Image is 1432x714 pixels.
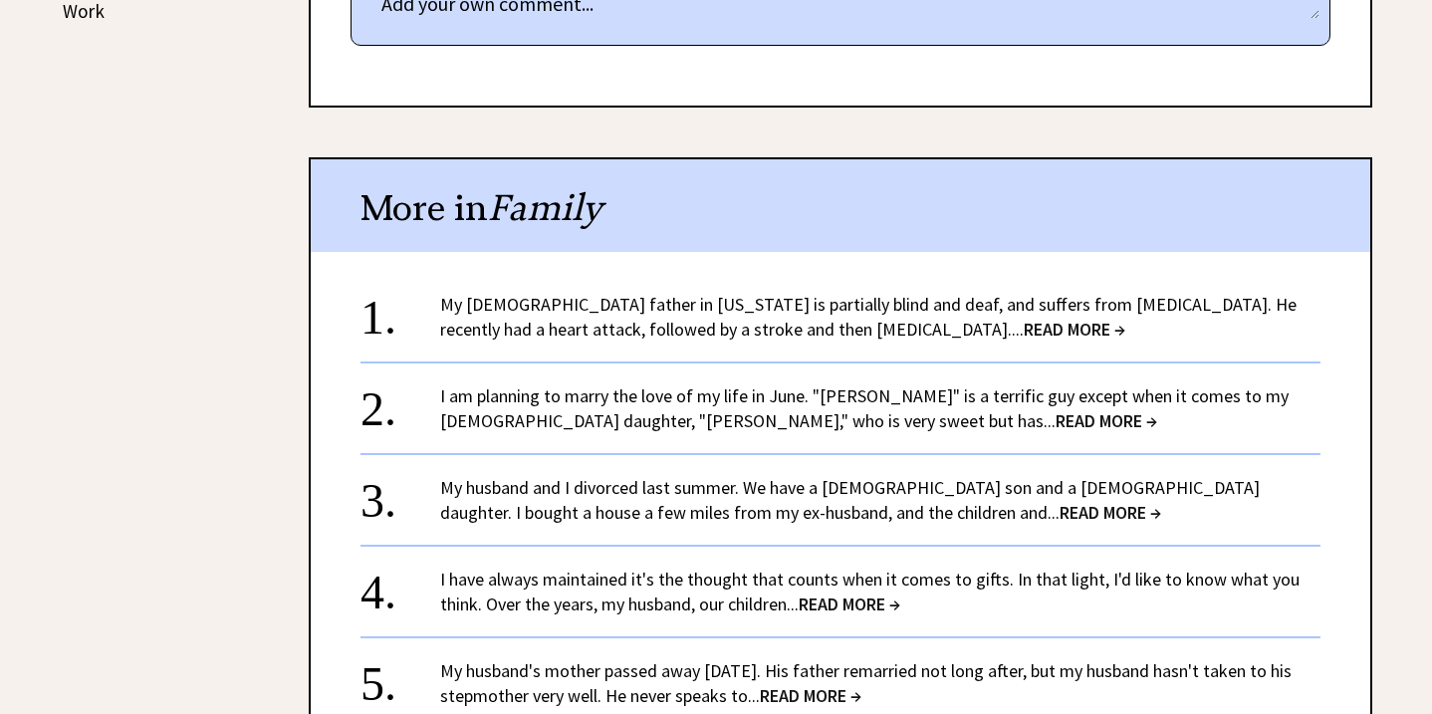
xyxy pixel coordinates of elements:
[799,593,900,615] span: READ MORE →
[360,383,440,420] div: 2.
[60,79,259,676] iframe: Advertisement
[1056,409,1157,432] span: READ MORE →
[760,684,861,707] span: READ MORE →
[360,567,440,603] div: 4.
[360,292,440,329] div: 1.
[440,384,1289,432] a: I am planning to marry the love of my life in June. "[PERSON_NAME]" is a terrific guy except when...
[440,476,1260,524] a: My husband and I divorced last summer. We have a [DEMOGRAPHIC_DATA] son and a [DEMOGRAPHIC_DATA] ...
[360,475,440,512] div: 3.
[1024,318,1125,341] span: READ MORE →
[1060,501,1161,524] span: READ MORE →
[311,159,1370,252] div: More in
[488,185,602,230] span: Family
[440,293,1297,341] a: My [DEMOGRAPHIC_DATA] father in [US_STATE] is partially blind and deaf, and suffers from [MEDICAL...
[440,659,1292,707] a: My husband's mother passed away [DATE]. His father remarried not long after, but my husband hasn'...
[360,658,440,695] div: 5.
[440,568,1300,615] a: I have always maintained it's the thought that counts when it comes to gifts. In that light, I'd ...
